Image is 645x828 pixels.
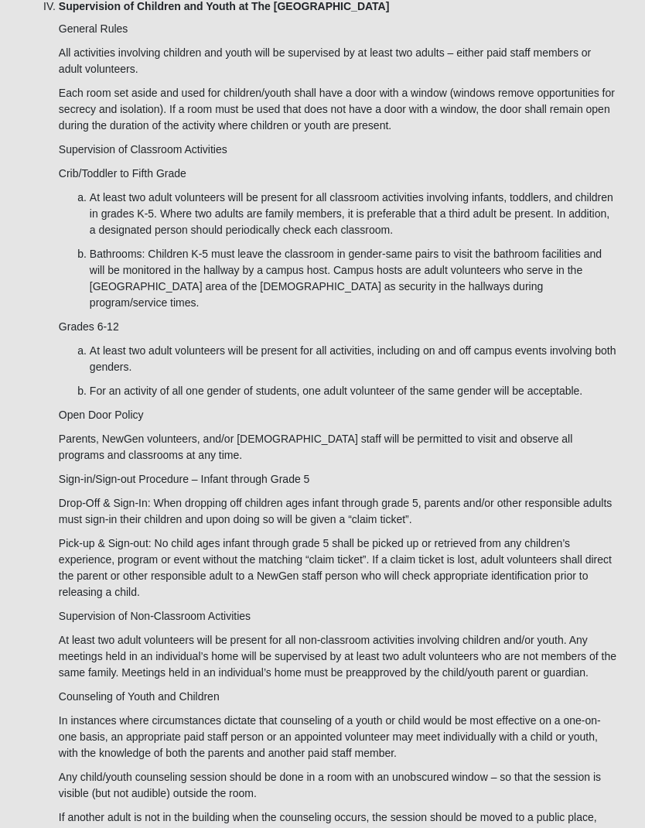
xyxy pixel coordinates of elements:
p: At least two adult volunteers will be present for all classroom activities involving infants, tod... [90,190,617,238]
p: Open Door Policy [59,407,617,423]
p: For an activity of all one gender of students, one adult volunteer of the same gender will be acc... [90,383,617,399]
p: Any child/youth counseling session should be done in a room with an unobscured window – so that t... [59,769,617,802]
p: All activities involving children and youth will be supervised by at least two adults – either pa... [59,45,617,77]
p: Counseling of Youth and Children [59,689,617,705]
p: Pick-up & Sign-out: No child ages infant through grade 5 shall be picked up or retrieved from any... [59,535,617,600]
p: In instances where circumstances dictate that counseling of a youth or child would be most effect... [59,713,617,761]
p: Parents, NewGen volunteers, and/or [DEMOGRAPHIC_DATA] staff will be permitted to visit and observ... [59,431,617,464]
p: Each room set aside and used for children/youth shall have a door with a window (windows remove o... [59,85,617,134]
p: Drop-Off & Sign-In: When dropping off children ages infant through grade 5, parents and/or other ... [59,495,617,528]
p: Supervision of Classroom Activities [59,142,617,158]
p: Grades 6-12 [59,319,617,335]
p: Bathrooms: Children K-5 must leave the classroom in gender-same pairs to visit the bathroom facil... [90,246,617,311]
p: Sign-in/Sign-out Procedure – Infant through Grade 5 [59,471,617,488]
p: At least two adult volunteers will be present for all activities, including on and off campus eve... [90,343,617,375]
p: Supervision of Non-Classroom Activities [59,608,617,624]
p: At least two adult volunteers will be present for all non-classroom activities involving children... [59,632,617,681]
p: General Rules [59,21,617,37]
p: Crib/Toddler to Fifth Grade [59,166,617,182]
